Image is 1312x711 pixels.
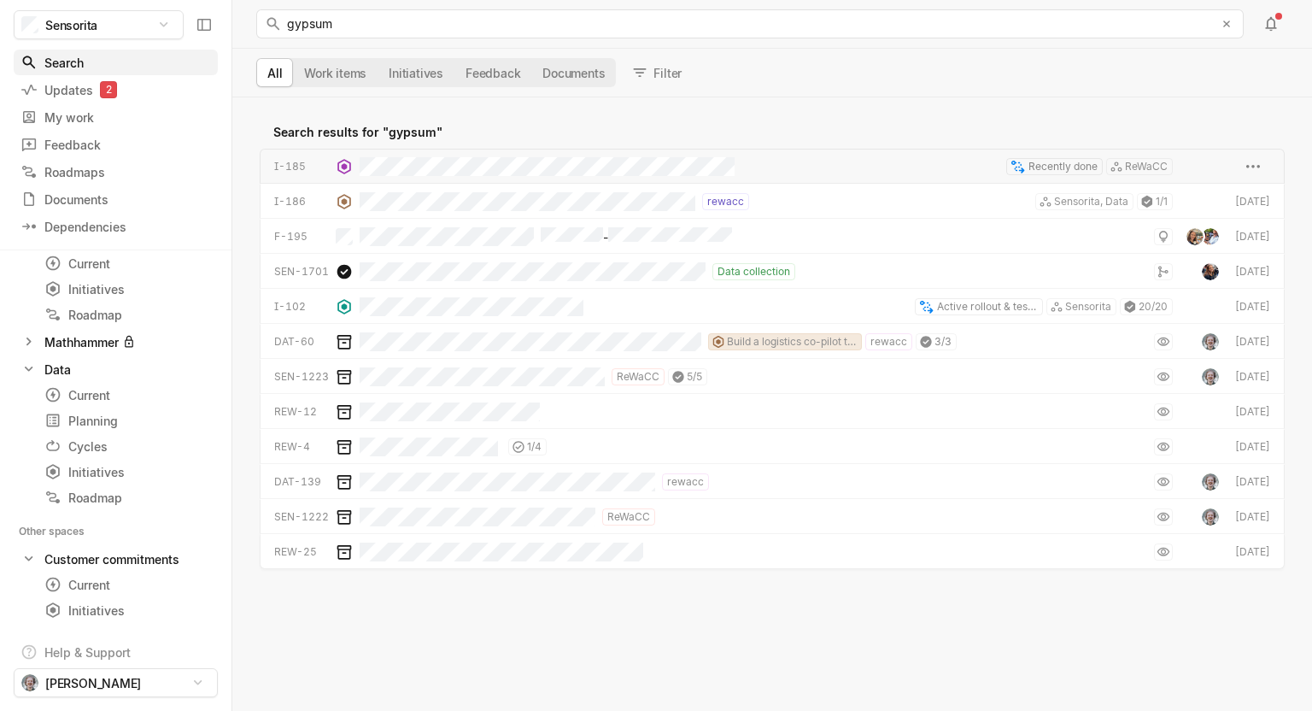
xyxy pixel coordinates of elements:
[44,412,211,430] div: Planning
[260,184,1285,219] a: I-186rewaccSensorita, Data1/1[DATE]
[260,534,1285,569] a: REW-25[DATE]
[1125,159,1168,174] span: ReWaCC
[100,81,117,98] div: 2
[14,330,218,354] a: Mathhammer
[607,509,650,525] span: ReWaCC
[44,576,211,594] div: Current
[256,58,293,87] button: All
[667,474,704,490] span: rewacc
[870,334,907,350] span: rewacc
[44,361,71,379] div: Data
[260,289,1285,324] a: I-102Active rollout & testingSensorita20/20[DATE]
[14,104,218,130] a: My work
[14,668,218,697] button: [PERSON_NAME]
[1137,193,1173,210] div: 1 / 1
[44,463,211,481] div: Initiatives
[274,544,329,560] div: REW-25
[1054,194,1128,209] span: Sensorita, Data
[1202,263,1219,280] img: Screenshot%202025-02-11%20at%2009.30.22.png
[603,230,608,244] span: -
[260,394,1285,429] a: REW-12[DATE]
[260,429,1285,464] a: REW-41/4[DATE]
[934,334,952,350] span: 3 / 3
[38,573,218,596] a: Current
[274,159,329,174] div: I-185
[38,434,218,458] a: Cycles
[14,77,218,103] a: Updates2
[1120,298,1173,315] div: 20 / 20
[20,81,211,99] div: Updates
[45,674,141,692] span: [PERSON_NAME]
[1233,229,1270,244] div: [DATE]
[274,509,329,525] div: SEN-1222
[274,264,329,279] div: SEN-1701
[44,255,211,273] div: Current
[44,280,211,298] div: Initiatives
[274,404,329,420] div: REW-12
[707,194,744,209] span: rewacc
[1202,333,1219,350] img: me.jpg
[44,550,179,568] div: Customer commitments
[1202,368,1219,385] img: me.jpg
[14,10,184,39] button: Sensorita
[937,299,1038,314] span: Active rollout & testing
[287,16,332,31] span: gypsum
[20,218,211,236] div: Dependencies
[274,299,329,314] div: I-102
[14,132,218,157] a: Feedback
[260,149,1285,184] a: I-185Recently doneReWaCC
[274,194,329,209] div: I-186
[14,547,218,571] a: Customer commitments
[527,439,542,455] span: 1 / 4
[14,50,218,75] a: Search
[274,229,329,244] div: F-195
[617,369,659,385] span: ReWaCC
[38,598,218,622] a: Initiatives
[44,489,211,507] div: Roadmap
[274,474,329,490] div: DAT-139
[1202,508,1219,526] img: me.jpg
[1233,194,1270,209] div: [DATE]
[45,16,97,34] span: Sensorita
[260,359,1285,394] a: SEN-1223ReWaCC5/5[DATE]
[20,109,211,126] div: My work
[20,163,211,181] div: Roadmaps
[260,254,1285,289] a: SEN-1701Data collection[DATE]
[260,324,1285,359] a: DAT-60Build a logistics co-pilot trial product for gypsum in [GEOGRAPHIC_DATA]rewacc3/3[DATE]
[1233,474,1270,490] div: [DATE]
[1233,299,1270,314] div: [DATE]
[14,214,218,239] a: Dependencies
[1028,159,1098,174] span: Recently done
[531,59,616,86] button: Documents
[19,523,105,540] div: Other spaces
[260,464,1285,499] a: DAT-139rewacc[DATE]
[293,59,378,86] button: Work items
[454,59,531,86] button: Feedback
[1233,509,1270,525] div: [DATE]
[1233,404,1270,420] div: [DATE]
[274,334,329,350] div: DAT-60
[44,438,187,455] div: Cycles
[1233,334,1270,350] div: [DATE]
[1065,299,1111,314] span: Sensorita
[38,251,218,275] a: Current
[20,54,211,72] div: Search
[1233,264,1270,279] div: [DATE]
[717,264,790,279] span: Data collection
[38,408,218,432] a: Planning
[1233,544,1270,560] div: [DATE]
[14,357,218,381] a: Data
[260,499,1285,534] a: SEN-1222ReWaCC[DATE]
[1233,369,1270,385] div: [DATE]
[38,303,218,326] a: Roadmap
[44,306,211,324] div: Roadmap
[624,59,692,86] button: Filter
[1202,473,1219,491] img: me.jpg
[21,674,38,691] img: me.jpg
[274,369,329,385] div: SEN-1223
[274,439,329,455] div: REW-4
[378,59,454,86] button: Initiatives
[273,123,442,141] span: Search results for " gypsum "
